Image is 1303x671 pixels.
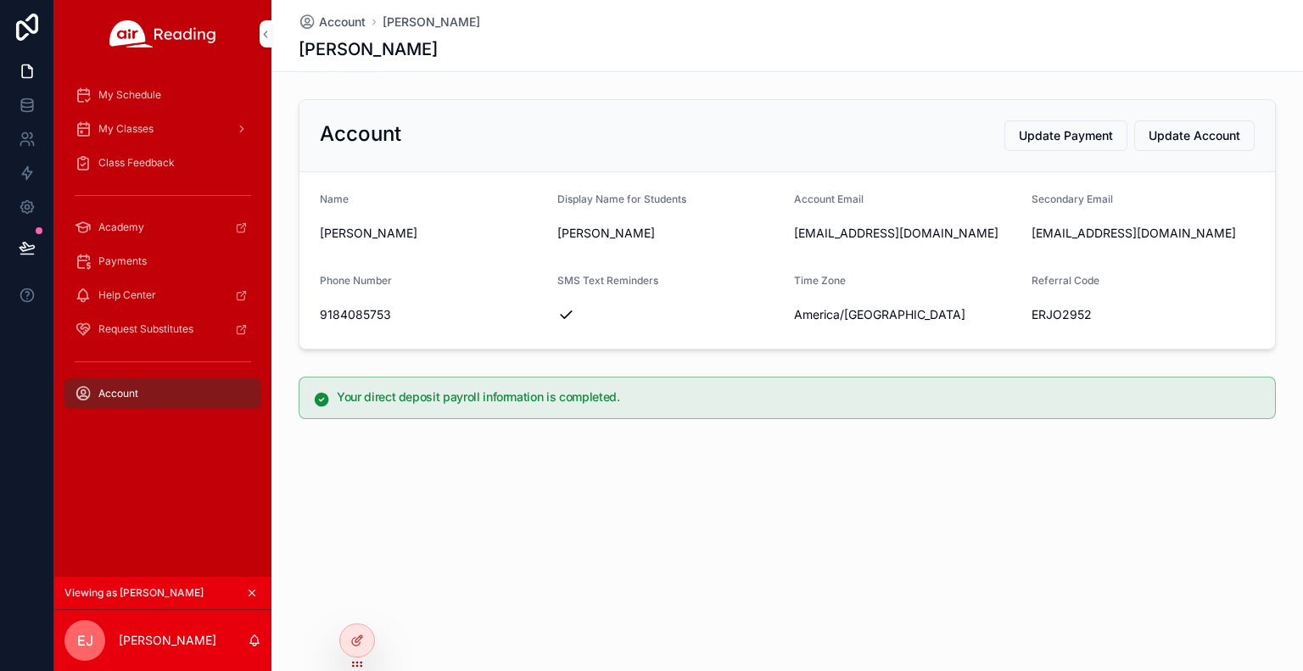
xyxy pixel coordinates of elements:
[98,122,154,136] span: My Classes
[64,80,261,110] a: My Schedule
[64,586,204,600] span: Viewing as [PERSON_NAME]
[1032,274,1099,287] span: Referral Code
[320,193,349,205] span: Name
[98,288,156,302] span: Help Center
[64,114,261,144] a: My Classes
[557,274,658,287] span: SMS Text Reminders
[64,280,261,310] a: Help Center
[794,306,965,323] span: America/[GEOGRAPHIC_DATA]
[1032,306,1255,323] span: ERJO2952
[77,630,93,651] span: EJ
[119,632,216,649] p: [PERSON_NAME]
[557,193,686,205] span: Display Name for Students
[109,20,216,48] img: App logo
[98,156,175,170] span: Class Feedback
[794,193,864,205] span: Account Email
[1019,127,1113,144] span: Update Payment
[320,306,544,323] span: 9184085753
[54,68,271,431] div: scrollable content
[320,274,392,287] span: Phone Number
[64,314,261,344] a: Request Substitutes
[98,221,144,234] span: Academy
[1134,120,1255,151] button: Update Account
[320,120,401,148] h2: Account
[98,88,161,102] span: My Schedule
[337,391,1261,403] h5: Your direct deposit payroll information is completed.
[98,387,138,400] span: Account
[64,378,261,409] a: Account
[299,14,366,31] a: Account
[794,274,846,287] span: Time Zone
[64,212,261,243] a: Academy
[383,14,480,31] a: [PERSON_NAME]
[98,254,147,268] span: Payments
[319,14,366,31] span: Account
[299,37,438,61] h1: [PERSON_NAME]
[794,225,1018,242] span: [EMAIL_ADDRESS][DOMAIN_NAME]
[1032,225,1255,242] span: [EMAIL_ADDRESS][DOMAIN_NAME]
[98,322,193,336] span: Request Substitutes
[1149,127,1240,144] span: Update Account
[320,225,544,242] span: [PERSON_NAME]
[557,225,781,242] span: [PERSON_NAME]
[1032,193,1113,205] span: Secondary Email
[64,246,261,277] a: Payments
[64,148,261,178] a: Class Feedback
[1004,120,1127,151] button: Update Payment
